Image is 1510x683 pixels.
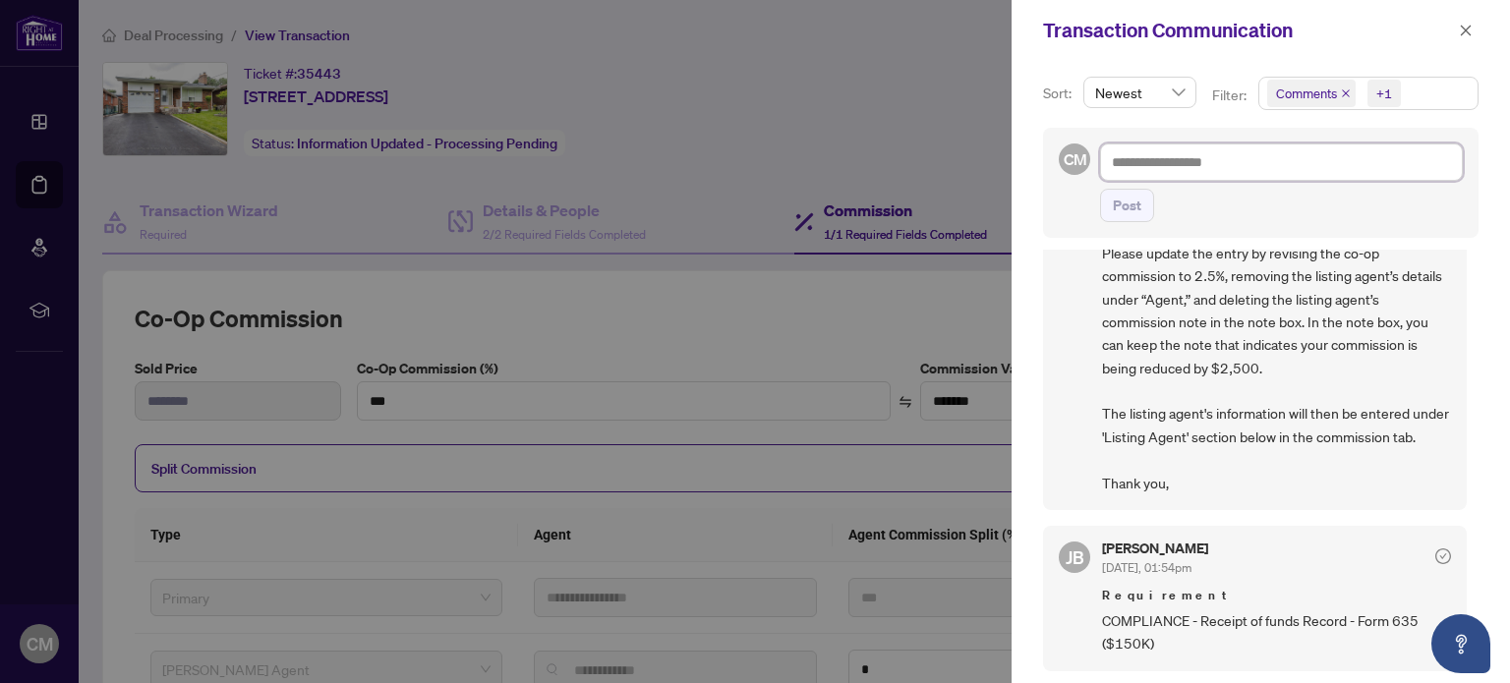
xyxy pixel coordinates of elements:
span: check-circle [1435,548,1451,564]
span: Newest [1095,78,1185,107]
span: close [1459,24,1473,37]
p: Filter: [1212,85,1249,106]
span: close [1341,88,1351,98]
h5: [PERSON_NAME] [1102,541,1208,555]
div: Transaction Communication [1043,16,1453,45]
button: Open asap [1431,614,1490,673]
p: Sort: [1043,83,1075,104]
span: COMPLIANCE - Receipt of funds Record - Form 635 ($150K) [1102,609,1451,655]
span: JB [1066,543,1084,571]
button: Post [1100,189,1154,222]
span: Comments [1276,84,1337,103]
div: +1 [1376,84,1392,103]
span: Requirement [1102,586,1451,605]
span: Comments [1267,80,1356,107]
span: CM [1063,147,1086,172]
span: [DATE], 01:54pm [1102,560,1191,575]
span: Hi [PERSON_NAME], Your ticket has been processed — thank you for your patience. We noticed an err... [1102,12,1451,494]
